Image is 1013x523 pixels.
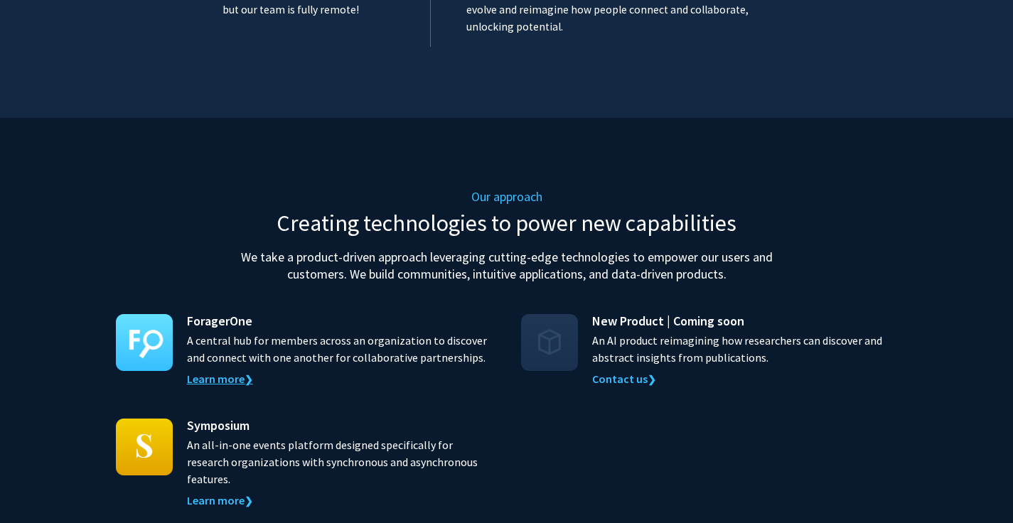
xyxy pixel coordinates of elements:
p: A central hub for members across an organization to discover and connect with one another for col... [187,332,493,366]
img: foragerone_product_icon.png [116,314,173,371]
h2: Creating technologies to power new capabilities [223,210,791,237]
img: new_product_icon.png [521,314,578,371]
p: An all-in-one events platform designed specifically for research organizations with synchronous a... [187,436,493,487]
iframe: Chat [11,459,60,512]
span: Symposium [187,416,250,435]
h5: Our approach [223,189,791,205]
span: ❯ [648,373,656,386]
h5: We take a product-driven approach leveraging cutting-edge technologies to empower our users and c... [223,249,791,283]
a: Opens in a new tab [187,493,253,507]
span: ❯ [245,373,253,386]
a: Opens in a new tab [187,372,253,386]
a: Opens in a new tab [592,372,656,386]
span: ForagerOne [187,311,252,330]
img: symposium_product_icon.png [116,419,173,475]
p: An AI product reimagining how researchers can discover and abstract insights from publications. [592,332,898,366]
span: New Product | Coming soon [592,311,744,330]
span: but our team is fully remote! [223,3,359,16]
span: ❯ [245,495,253,507]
